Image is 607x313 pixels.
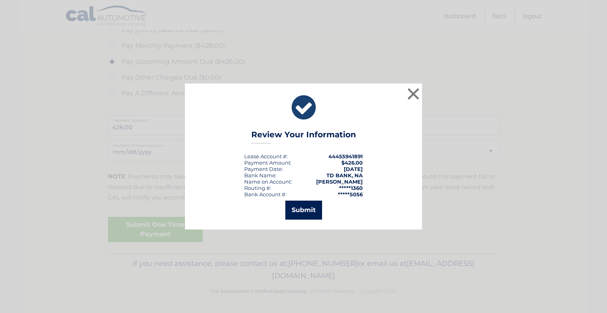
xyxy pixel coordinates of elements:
[244,166,283,172] div: :
[244,159,292,166] div: Payment Amount:
[341,159,363,166] span: $426.00
[405,86,421,102] button: ×
[244,153,288,159] div: Lease Account #:
[244,166,282,172] span: Payment Date
[344,166,363,172] span: [DATE]
[244,178,292,185] div: Name on Account:
[316,178,363,185] strong: [PERSON_NAME]
[244,191,287,197] div: Bank Account #:
[328,153,363,159] strong: 44455941891
[244,172,277,178] div: Bank Name:
[251,130,356,144] h3: Review Your Information
[244,185,271,191] div: Routing #:
[326,172,363,178] strong: TD BANK, NA
[285,201,322,220] button: Submit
